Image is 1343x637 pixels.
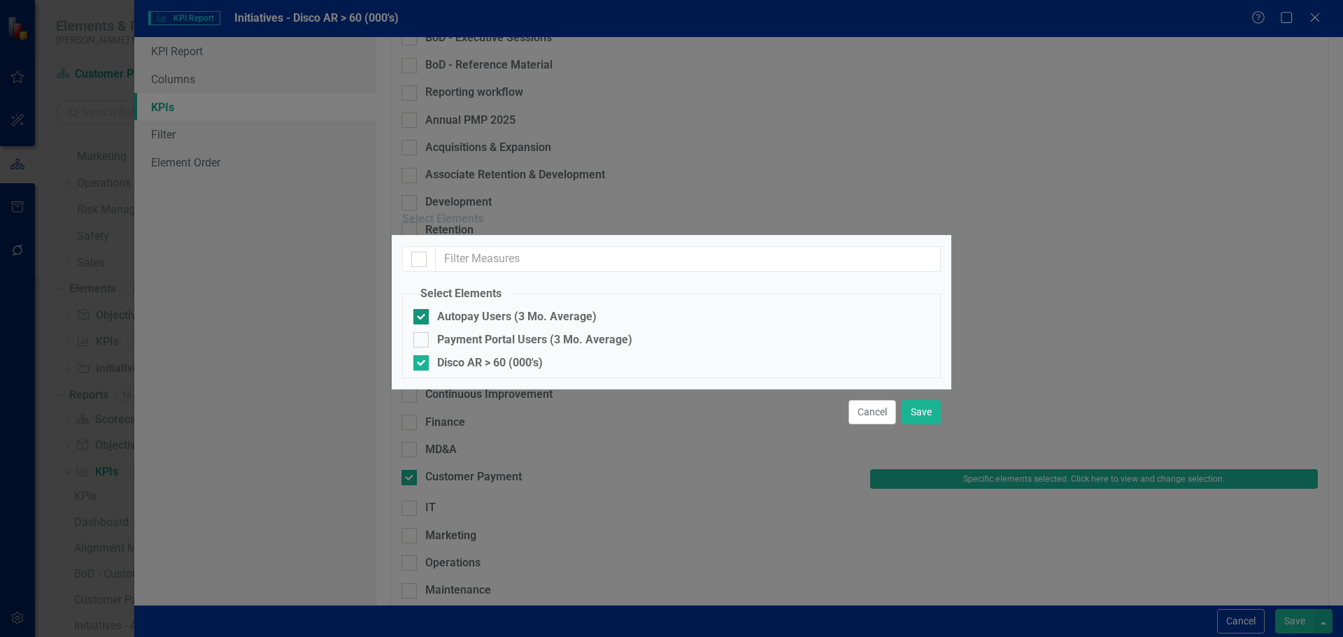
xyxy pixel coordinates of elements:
div: Payment Portal Users (3 Mo. Average) [437,332,632,348]
div: Autopay Users (3 Mo. Average) [437,309,597,325]
input: Filter Measures [435,246,941,272]
div: Select Elements [402,213,483,225]
button: Cancel [848,400,896,424]
legend: Select Elements [413,286,509,302]
div: Disco AR > 60 (000's) [437,355,543,371]
button: Save [902,400,941,424]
